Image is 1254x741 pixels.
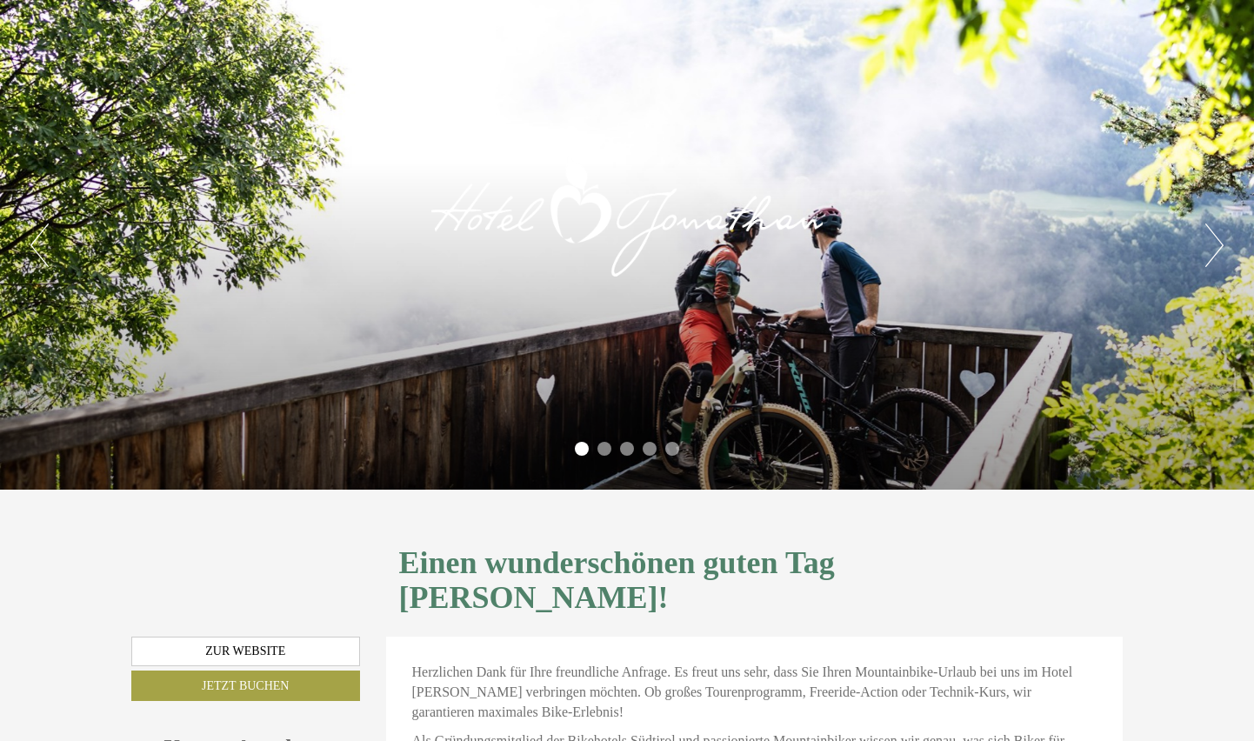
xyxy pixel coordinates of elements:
a: Zur Website [131,637,360,666]
p: Herzlichen Dank für Ihre freundliche Anfrage. Es freut uns sehr, dass Sie Ihren Mountainbike-Urla... [412,663,1097,723]
button: Next [1205,224,1224,267]
button: Previous [30,224,49,267]
h1: Einen wunderschönen guten Tag [PERSON_NAME]! [399,546,1111,615]
a: Jetzt buchen [131,671,360,701]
